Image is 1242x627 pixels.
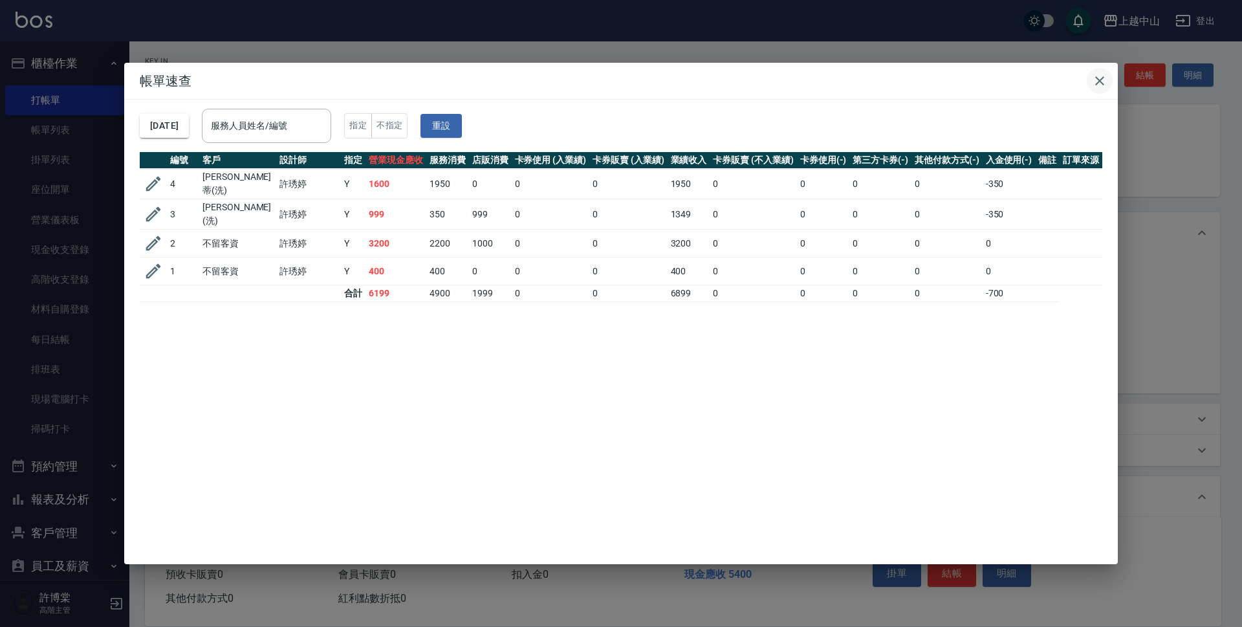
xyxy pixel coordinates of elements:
td: 0 [911,230,983,258]
td: 350 [426,199,469,230]
td: 400 [365,258,426,285]
th: 客戶 [199,152,276,169]
td: 4 [167,169,199,199]
button: 不指定 [371,113,408,138]
td: 0 [589,230,668,258]
td: [PERSON_NAME](洗) [199,199,276,230]
td: 0 [589,199,668,230]
td: 0 [710,230,796,258]
th: 卡券販賣 (入業績) [589,152,668,169]
th: 服務消費 [426,152,469,169]
td: 0 [512,199,590,230]
td: 0 [469,169,512,199]
td: 999 [469,199,512,230]
td: 0 [710,199,796,230]
td: 999 [365,199,426,230]
th: 入金使用(-) [983,152,1036,169]
td: 0 [512,285,590,302]
th: 業績收入 [668,152,710,169]
td: 400 [668,258,710,285]
td: 許琇婷 [276,169,341,199]
td: 0 [911,169,983,199]
td: Y [341,258,365,285]
td: 0 [589,285,668,302]
td: 1600 [365,169,426,199]
button: 重設 [420,114,462,138]
td: 0 [911,199,983,230]
td: 0 [589,169,668,199]
th: 店販消費 [469,152,512,169]
td: 0 [849,199,911,230]
td: -700 [983,285,1036,302]
td: 0 [469,258,512,285]
td: 1000 [469,230,512,258]
th: 編號 [167,152,199,169]
td: 0 [983,230,1036,258]
td: 0 [849,169,911,199]
td: Y [341,230,365,258]
td: 合計 [341,285,365,302]
td: 0 [710,285,796,302]
th: 其他付款方式(-) [911,152,983,169]
th: 訂單來源 [1060,152,1102,169]
h2: 帳單速查 [124,63,1118,99]
th: 備註 [1035,152,1060,169]
td: 6899 [668,285,710,302]
td: 0 [911,285,983,302]
td: 400 [426,258,469,285]
td: 0 [797,285,850,302]
th: 設計師 [276,152,341,169]
th: 指定 [341,152,365,169]
td: 0 [849,230,911,258]
td: 0 [849,285,911,302]
th: 卡券販賣 (不入業績) [710,152,796,169]
td: 1349 [668,199,710,230]
td: [PERSON_NAME]蒂(洗) [199,169,276,199]
td: 許琇婷 [276,199,341,230]
td: 0 [710,258,796,285]
td: 不留客資 [199,230,276,258]
td: 0 [911,258,983,285]
td: 3 [167,199,199,230]
button: [DATE] [140,114,189,138]
td: 0 [797,230,850,258]
td: 1 [167,258,199,285]
td: 許琇婷 [276,230,341,258]
td: 6199 [365,285,426,302]
td: Y [341,199,365,230]
td: 0 [589,258,668,285]
th: 卡券使用(-) [797,152,850,169]
td: 4900 [426,285,469,302]
td: 3200 [365,230,426,258]
td: 2 [167,230,199,258]
td: 1950 [426,169,469,199]
th: 營業現金應收 [365,152,426,169]
td: 3200 [668,230,710,258]
td: 2200 [426,230,469,258]
td: 不留客資 [199,258,276,285]
th: 第三方卡券(-) [849,152,911,169]
td: 0 [983,258,1036,285]
td: 0 [797,169,850,199]
td: 0 [849,258,911,285]
td: 許琇婷 [276,258,341,285]
td: 1950 [668,169,710,199]
td: 0 [512,230,590,258]
td: Y [341,169,365,199]
td: 0 [797,199,850,230]
td: 0 [512,258,590,285]
button: 指定 [344,113,372,138]
td: -350 [983,169,1036,199]
td: 0 [512,169,590,199]
td: 0 [797,258,850,285]
th: 卡券使用 (入業績) [512,152,590,169]
td: 1999 [469,285,512,302]
td: -350 [983,199,1036,230]
td: 0 [710,169,796,199]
